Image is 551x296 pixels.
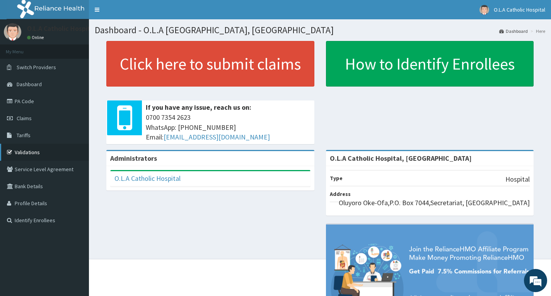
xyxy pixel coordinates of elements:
[326,41,534,87] a: How to Identify Enrollees
[529,28,545,34] li: Here
[114,174,181,183] a: O.L.A Catholic Hospital
[330,154,472,163] strong: O.L.A Catholic Hospital, [GEOGRAPHIC_DATA]
[339,198,530,208] p: Oluyoro Oke-Ofa,P.O. Box 7044,Secretariat, [GEOGRAPHIC_DATA]
[17,64,56,71] span: Switch Providers
[27,25,96,32] p: O.L.A Catholic Hospital
[330,191,351,197] b: Address
[17,132,31,139] span: Tariffs
[164,133,270,141] a: [EMAIL_ADDRESS][DOMAIN_NAME]
[330,175,343,182] b: Type
[17,115,32,122] span: Claims
[110,154,157,163] b: Administrators
[146,103,251,112] b: If you have any issue, reach us on:
[146,112,310,142] span: 0700 7354 2623 WhatsApp: [PHONE_NUMBER] Email:
[4,23,21,41] img: User Image
[494,6,545,13] span: O.L.A Catholic Hospital
[27,35,46,40] a: Online
[505,174,530,184] p: Hospital
[106,41,314,87] a: Click here to submit claims
[17,81,42,88] span: Dashboard
[95,25,545,35] h1: Dashboard - O.L.A [GEOGRAPHIC_DATA], [GEOGRAPHIC_DATA]
[479,5,489,15] img: User Image
[499,28,528,34] a: Dashboard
